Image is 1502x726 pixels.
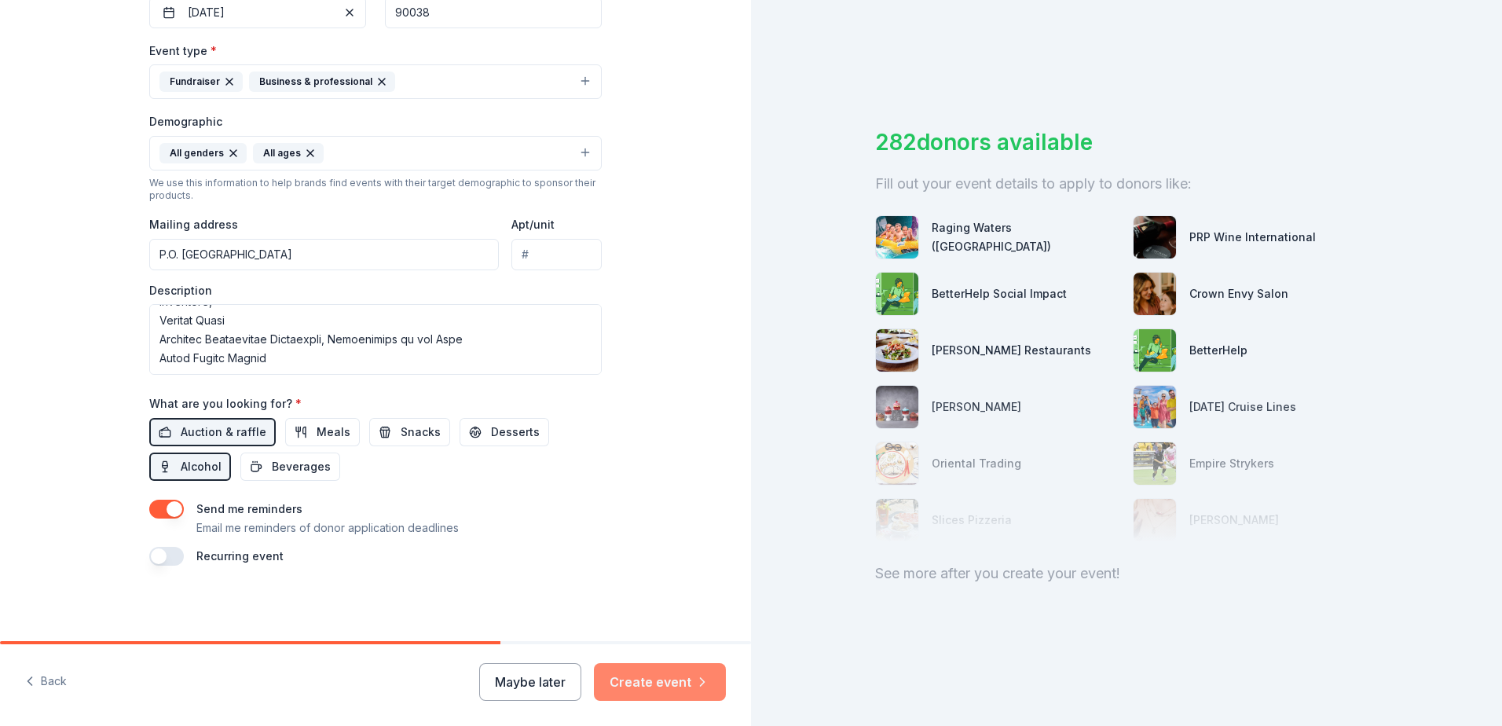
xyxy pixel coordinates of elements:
[149,283,212,299] label: Description
[875,171,1378,196] div: Fill out your event details to apply to donors like:
[149,177,602,202] div: We use this information to help brands find events with their target demographic to sponsor their...
[149,43,217,59] label: Event type
[149,304,602,375] textarea: Lo ipsumd si Ametc Adipis Elitse’d (eiusmodt incid ut Lab Etdolore mag Aliquaen Adminim’v) Quisno...
[932,341,1091,360] div: [PERSON_NAME] Restaurants
[479,663,581,701] button: Maybe later
[196,549,284,563] label: Recurring event
[1189,341,1247,360] div: BetterHelp
[181,457,222,476] span: Alcohol
[460,418,549,446] button: Desserts
[511,217,555,233] label: Apt/unit
[149,453,231,481] button: Alcohol
[1189,284,1288,303] div: Crown Envy Salon
[932,218,1120,256] div: Raging Waters ([GEOGRAPHIC_DATA])
[149,64,602,99] button: FundraiserBusiness & professional
[317,423,350,442] span: Meals
[149,217,238,233] label: Mailing address
[876,329,918,372] img: photo for Cameron Mitchell Restaurants
[511,239,602,270] input: #
[1134,216,1176,258] img: photo for PRP Wine International
[149,114,222,130] label: Demographic
[181,423,266,442] span: Auction & raffle
[876,216,918,258] img: photo for Raging Waters (Los Angeles)
[240,453,340,481] button: Beverages
[272,457,331,476] span: Beverages
[932,284,1067,303] div: BetterHelp Social Impact
[594,663,726,701] button: Create event
[401,423,441,442] span: Snacks
[875,126,1378,159] div: 282 donors available
[285,418,360,446] button: Meals
[491,423,540,442] span: Desserts
[249,71,395,92] div: Business & professional
[149,418,276,446] button: Auction & raffle
[196,502,302,515] label: Send me reminders
[196,519,459,537] p: Email me reminders of donor application deadlines
[149,396,302,412] label: What are you looking for?
[369,418,450,446] button: Snacks
[1134,273,1176,315] img: photo for Crown Envy Salon
[1134,329,1176,372] img: photo for BetterHelp
[149,239,499,270] input: Enter a US address
[149,136,602,170] button: All gendersAll ages
[159,71,243,92] div: Fundraiser
[253,143,324,163] div: All ages
[25,665,67,698] button: Back
[875,561,1378,586] div: See more after you create your event!
[159,143,247,163] div: All genders
[876,273,918,315] img: photo for BetterHelp Social Impact
[1189,228,1316,247] div: PRP Wine International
